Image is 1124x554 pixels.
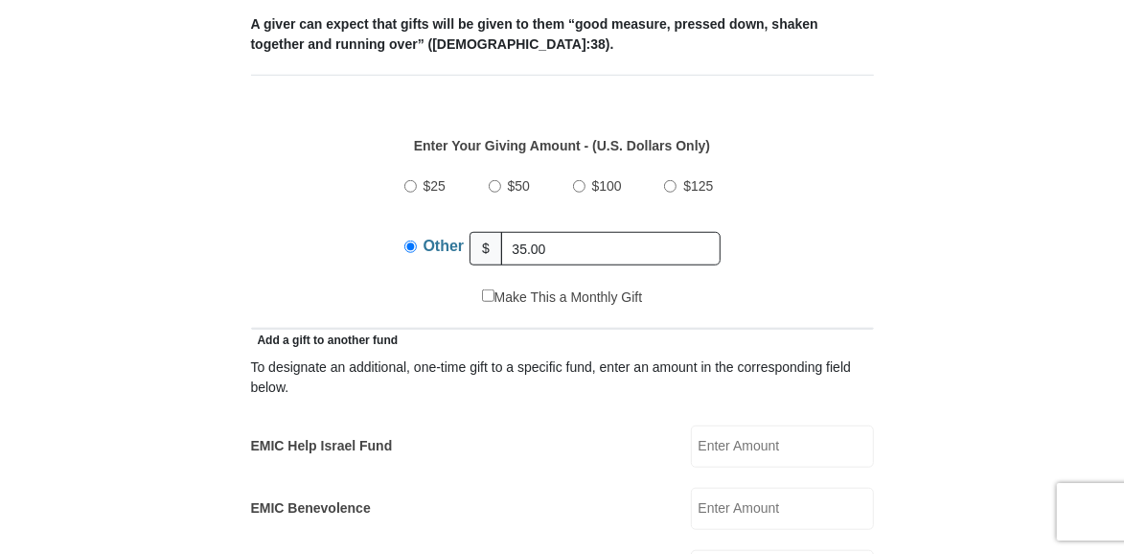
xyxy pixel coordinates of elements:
input: Make This a Monthly Gift [482,289,494,302]
span: Other [424,238,465,254]
span: $125 [683,178,713,194]
label: EMIC Benevolence [251,498,371,519]
label: EMIC Help Israel Fund [251,436,393,456]
span: $ [470,232,502,265]
span: $25 [424,178,446,194]
input: Enter Amount [691,426,874,468]
b: A giver can expect that gifts will be given to them “good measure, pressed down, shaken together ... [251,16,818,52]
input: Enter Amount [691,488,874,530]
label: Make This a Monthly Gift [482,288,643,308]
strong: Enter Your Giving Amount - (U.S. Dollars Only) [414,138,710,153]
input: Other Amount [501,232,721,265]
span: $50 [508,178,530,194]
div: To designate an additional, one-time gift to a specific fund, enter an amount in the correspondin... [251,358,874,398]
span: Add a gift to another fund [251,334,399,347]
span: $100 [592,178,622,194]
